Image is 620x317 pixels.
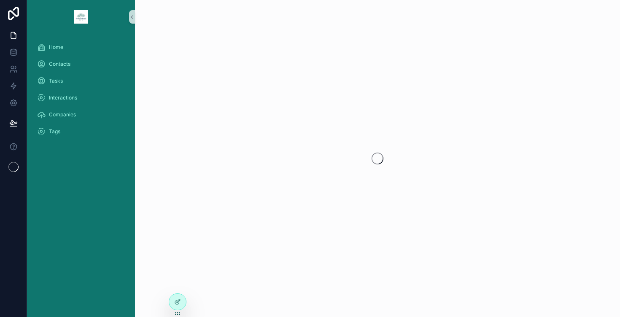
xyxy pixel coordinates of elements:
a: Tasks [32,73,130,89]
span: Home [49,44,63,51]
span: Tasks [49,78,63,84]
span: Interactions [49,94,77,101]
a: Interactions [32,90,130,105]
img: App logo [74,10,88,24]
span: Companies [49,111,76,118]
a: Companies [32,107,130,122]
a: Home [32,40,130,55]
div: scrollable content [27,34,135,150]
a: Tags [32,124,130,139]
a: Contacts [32,56,130,72]
span: Contacts [49,61,70,67]
span: Tags [49,128,60,135]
